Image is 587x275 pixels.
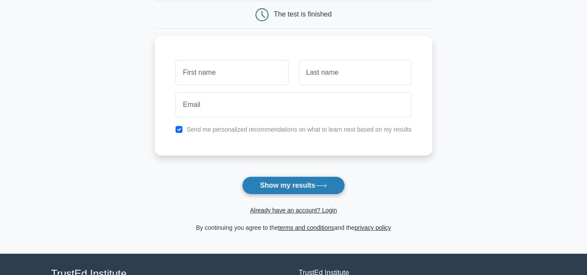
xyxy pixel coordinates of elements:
[299,60,411,85] input: Last name
[176,60,288,85] input: First name
[250,207,337,214] a: Already have an account? Login
[186,126,411,133] label: Send me personalized recommendations on what to learn next based on my results
[149,222,438,233] div: By continuing you agree to the and the
[274,10,332,18] div: The test is finished
[176,92,411,117] input: Email
[242,176,345,195] button: Show my results
[278,224,334,231] a: terms and conditions
[355,224,391,231] a: privacy policy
